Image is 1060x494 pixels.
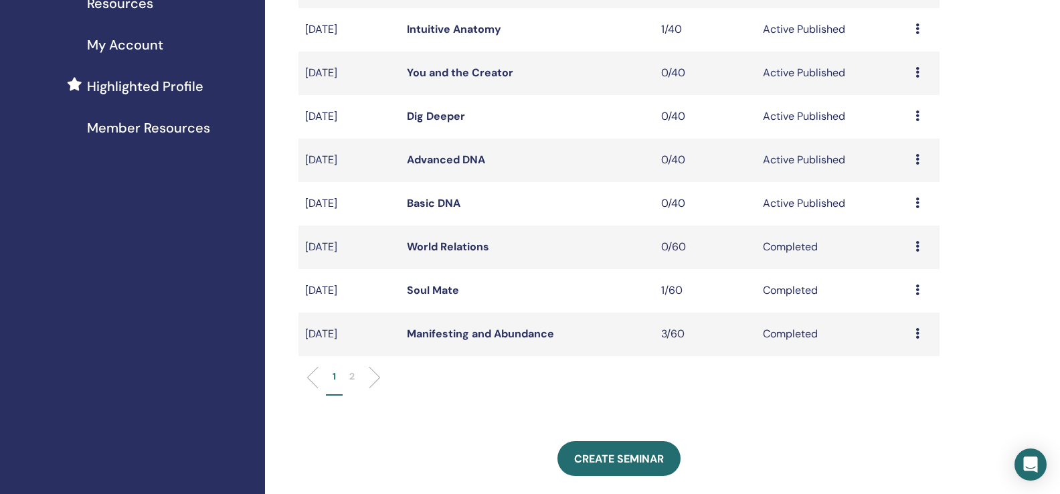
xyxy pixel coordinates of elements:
td: 1/40 [654,8,756,52]
td: 0/40 [654,139,756,182]
td: [DATE] [298,226,400,269]
td: 0/40 [654,95,756,139]
td: Active Published [756,95,909,139]
span: Highlighted Profile [87,76,203,96]
td: [DATE] [298,269,400,313]
a: Soul Mate [407,283,459,297]
a: You and the Creator [407,66,513,80]
p: 2 [349,369,355,384]
a: Dig Deeper [407,109,465,123]
span: Create seminar [574,452,664,466]
span: My Account [87,35,163,55]
td: [DATE] [298,52,400,95]
td: Active Published [756,182,909,226]
td: Completed [756,313,909,356]
a: Advanced DNA [407,153,485,167]
td: 0/40 [654,182,756,226]
td: Active Published [756,139,909,182]
a: Manifesting and Abundance [407,327,554,341]
td: 0/60 [654,226,756,269]
td: Active Published [756,52,909,95]
span: Member Resources [87,118,210,138]
a: Intuitive Anatomy [407,22,501,36]
a: World Relations [407,240,489,254]
td: [DATE] [298,182,400,226]
td: [DATE] [298,95,400,139]
td: [DATE] [298,313,400,356]
a: Create seminar [557,441,681,476]
td: 0/40 [654,52,756,95]
td: Active Published [756,8,909,52]
div: Open Intercom Messenger [1014,448,1047,481]
td: Completed [756,269,909,313]
td: [DATE] [298,8,400,52]
td: 3/60 [654,313,756,356]
td: [DATE] [298,139,400,182]
td: 1/60 [654,269,756,313]
p: 1 [333,369,336,384]
td: Completed [756,226,909,269]
a: Basic DNA [407,196,460,210]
